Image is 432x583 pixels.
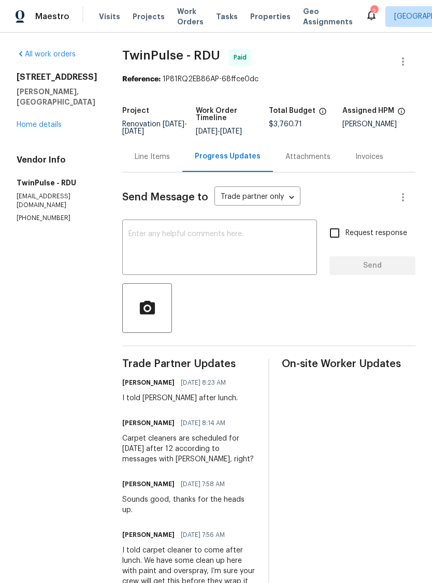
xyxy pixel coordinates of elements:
h2: [STREET_ADDRESS] [17,72,97,82]
span: Trade Partner Updates [122,359,256,369]
span: [DATE] [122,128,144,135]
span: Properties [250,11,291,22]
span: [DATE] [220,128,242,135]
span: [DATE] 7:58 AM [181,479,225,489]
span: Request response [345,228,407,239]
span: [DATE] [163,121,184,128]
b: Reference: [122,76,161,83]
h5: Project [122,107,149,114]
h6: [PERSON_NAME] [122,530,175,540]
div: 2 [370,6,378,17]
span: Tasks [216,13,238,20]
p: [PHONE_NUMBER] [17,214,97,223]
span: Renovation [122,121,187,135]
span: Visits [99,11,120,22]
span: On-site Worker Updates [282,359,415,369]
span: The total cost of line items that have been proposed by Opendoor. This sum includes line items th... [319,107,327,121]
h4: Vendor Info [17,155,97,165]
h6: [PERSON_NAME] [122,377,175,388]
div: Attachments [285,152,330,162]
h5: [PERSON_NAME], [GEOGRAPHIC_DATA] [17,86,97,107]
p: [EMAIL_ADDRESS][DOMAIN_NAME] [17,192,97,210]
span: Paid [234,52,251,63]
div: 1P81RQ2EB86AP-68ffce0dc [122,74,415,84]
h5: Work Order Timeline [196,107,269,122]
h5: TwinPulse - RDU [17,178,97,188]
span: Maestro [35,11,69,22]
a: Home details [17,121,62,128]
span: [DATE] [196,128,218,135]
span: The hpm assigned to this work order. [397,107,406,121]
h6: [PERSON_NAME] [122,479,175,489]
div: Carpet cleaners are scheduled for [DATE] after 12 according to messages with [PERSON_NAME], right? [122,433,256,464]
h5: Assigned HPM [342,107,394,114]
div: Line Items [135,152,170,162]
div: Sounds good, thanks for the heads up. [122,494,256,515]
div: [PERSON_NAME] [342,121,416,128]
span: TwinPulse - RDU [122,49,220,62]
div: Invoices [355,152,383,162]
h5: Total Budget [269,107,315,114]
div: Progress Updates [195,151,261,162]
div: Trade partner only [214,189,300,206]
a: All work orders [17,51,76,58]
span: Work Orders [177,6,204,27]
span: [DATE] 8:14 AM [181,418,225,428]
span: Geo Assignments [303,6,353,27]
span: - [196,128,242,135]
h6: [PERSON_NAME] [122,418,175,428]
span: Send Message to [122,192,208,202]
span: Projects [133,11,165,22]
span: [DATE] 7:56 AM [181,530,225,540]
span: [DATE] 8:23 AM [181,377,226,388]
span: - [122,121,187,135]
span: $3,760.71 [269,121,302,128]
div: I told [PERSON_NAME] after lunch. [122,393,238,403]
